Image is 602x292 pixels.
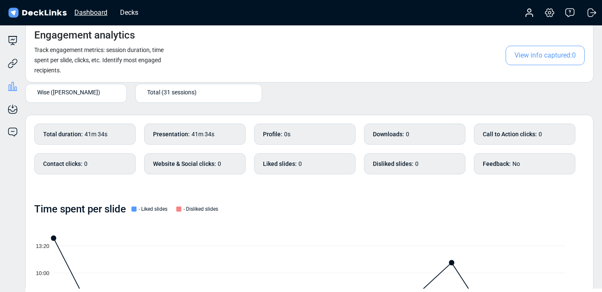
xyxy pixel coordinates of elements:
span: 0 [539,131,542,138]
b: Feedback : [483,160,511,168]
b: Website & Social clicks : [153,160,216,168]
span: 41m 34s [85,131,107,138]
h4: Engagement analytics [34,29,135,41]
h4: Time spent per slide [34,203,126,215]
span: 41m 34s [192,131,214,138]
div: - Liked slides [129,205,167,213]
span: Wise ([PERSON_NAME]) [37,88,100,96]
tspan: 10:00 [36,270,49,276]
span: 0s [284,131,290,138]
span: 0 [406,131,409,138]
b: Downloads : [373,130,404,139]
span: 0 [218,160,221,167]
div: - Disliked slides [174,205,218,213]
b: Profile : [263,130,282,139]
div: Decks [116,7,142,18]
b: Liked slides : [263,160,297,168]
b: Total duration : [43,130,83,139]
span: No [512,160,520,167]
span: 0 [84,160,88,167]
span: Total (31 sessions) [147,88,197,96]
b: Contact clicks : [43,160,82,168]
span: 0 [415,160,419,167]
span: 0 [298,160,302,167]
tspan: 13:20 [36,242,49,249]
img: DeckLinks [7,7,68,19]
div: Dashboard [70,7,112,18]
span: View info captured: 0 [506,46,585,65]
b: Disliked slides : [373,160,413,168]
b: Call to Action clicks : [483,130,537,139]
small: Track engagement metrics: session duration, time spent per slide, clicks, etc. Identify most enga... [34,47,164,74]
b: Presentation : [153,130,190,139]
